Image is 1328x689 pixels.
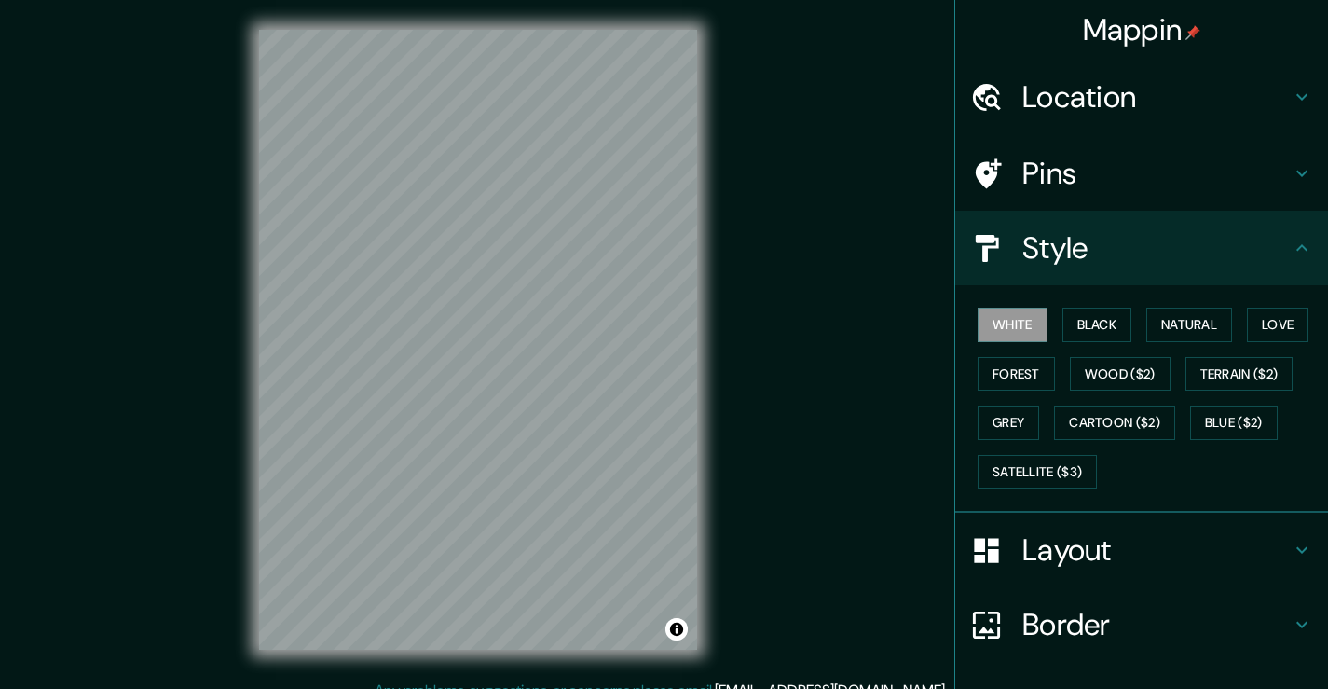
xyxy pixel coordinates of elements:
[978,406,1039,440] button: Grey
[1185,357,1294,392] button: Terrain ($2)
[1190,406,1278,440] button: Blue ($2)
[1054,406,1175,440] button: Cartoon ($2)
[1062,308,1132,342] button: Black
[1185,25,1200,40] img: pin-icon.png
[978,357,1055,392] button: Forest
[955,587,1328,662] div: Border
[1146,308,1232,342] button: Natural
[1070,357,1171,392] button: Wood ($2)
[955,513,1328,587] div: Layout
[978,455,1097,489] button: Satellite ($3)
[955,211,1328,285] div: Style
[1022,531,1291,569] h4: Layout
[978,308,1047,342] button: White
[1247,308,1308,342] button: Love
[955,60,1328,134] div: Location
[1083,11,1201,48] h4: Mappin
[665,618,688,641] button: Toggle attribution
[259,30,697,650] canvas: Map
[1022,78,1291,116] h4: Location
[1022,155,1291,192] h4: Pins
[955,136,1328,211] div: Pins
[1022,606,1291,643] h4: Border
[1022,229,1291,267] h4: Style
